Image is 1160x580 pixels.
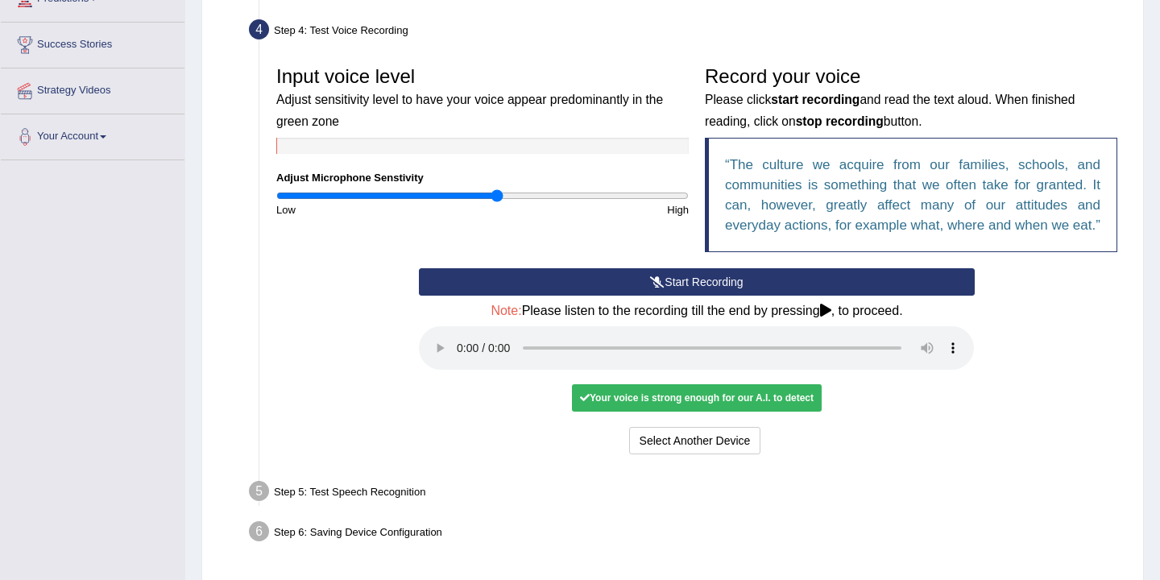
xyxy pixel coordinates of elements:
[705,93,1075,127] small: Please click and read the text aloud. When finished reading, click on button.
[268,202,483,217] div: Low
[1,23,184,63] a: Success Stories
[242,516,1136,552] div: Step 6: Saving Device Configuration
[1,68,184,109] a: Strategy Videos
[1,114,184,155] a: Your Account
[572,384,822,412] div: Your voice is strong enough for our A.I. to detect
[276,66,689,130] h3: Input voice level
[796,114,884,128] b: stop recording
[419,268,974,296] button: Start Recording
[276,170,424,185] label: Adjust Microphone Senstivity
[629,427,761,454] button: Select Another Device
[483,202,697,217] div: High
[276,93,663,127] small: Adjust sensitivity level to have your voice appear predominantly in the green zone
[242,476,1136,512] div: Step 5: Test Speech Recognition
[242,14,1136,50] div: Step 4: Test Voice Recording
[705,66,1117,130] h3: Record your voice
[419,304,974,318] h4: Please listen to the recording till the end by pressing , to proceed.
[491,304,521,317] span: Note:
[725,157,1100,233] q: The culture we acquire from our families, schools, and communities is something that we often tak...
[771,93,860,106] b: start recording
